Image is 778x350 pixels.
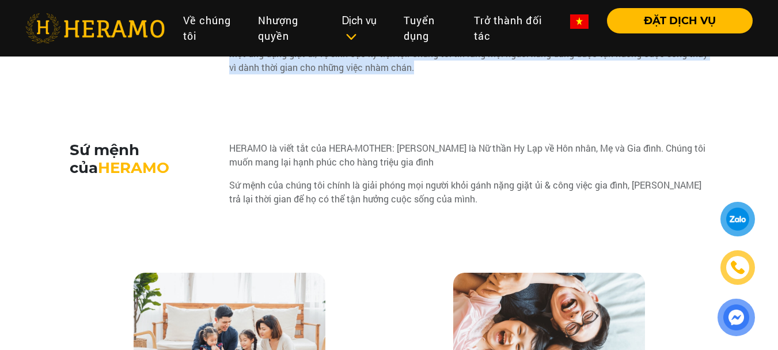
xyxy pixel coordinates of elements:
img: subToggleIcon [345,31,357,43]
img: heramo-logo.png [25,13,165,43]
a: Tuyển dụng [394,8,465,48]
img: phone-icon [731,261,744,274]
button: ĐẶT DỊCH VỤ [607,8,753,33]
div: HERAMO là viết tắt của HERA-MOTHER: [PERSON_NAME] là Nữ thần Hy Lạp về Hôn nhân, Mẹ và Gia đình. ... [229,141,709,169]
span: HERAMO [98,159,169,177]
img: vn-flag.png [570,14,589,29]
h3: Sứ mệnh của [70,141,221,177]
a: Trở thành đối tác [465,8,561,48]
a: phone-icon [722,252,753,283]
div: Dịch vụ [342,13,385,44]
a: ĐẶT DỊCH VỤ [598,16,753,26]
a: Nhượng quyền [249,8,333,48]
div: Sứ mệnh của chúng tôi chính là giải phóng mọi người khỏi gánh nặng giặt ủi & công việc gia đình, ... [229,178,709,206]
a: Về chúng tôi [174,8,249,48]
